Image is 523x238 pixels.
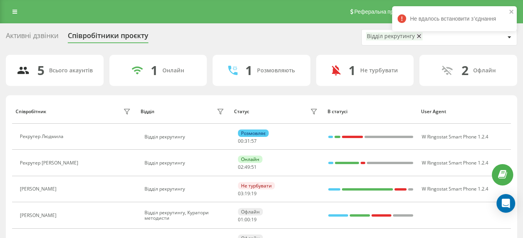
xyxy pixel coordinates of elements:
[245,164,250,170] span: 49
[257,67,295,74] div: Розмовляють
[367,33,415,40] div: Відділ рекрутингу
[151,63,158,78] div: 1
[392,6,517,31] div: Не вдалось встановити зʼєднання
[144,134,226,140] div: Відділ рекрутингу
[328,109,414,114] div: В статусі
[20,134,65,139] div: Рекрутер Людмила
[422,133,488,140] span: W Ringostat Smart Phone 1.2.4
[20,213,58,218] div: [PERSON_NAME]
[238,164,243,170] span: 02
[20,160,80,166] div: Рекрутер [PERSON_NAME]
[238,138,257,144] div: : :
[20,186,58,192] div: [PERSON_NAME]
[354,9,412,15] span: Реферальна програма
[141,109,154,114] div: Відділ
[251,216,257,223] span: 19
[422,159,488,166] span: W Ringostat Smart Phone 1.2.4
[238,156,262,163] div: Онлайн
[16,109,46,114] div: Співробітник
[238,190,243,197] span: 03
[238,217,257,222] div: : :
[349,63,356,78] div: 1
[238,164,257,170] div: : :
[421,109,507,114] div: User Agent
[461,63,468,78] div: 2
[234,109,249,114] div: Статус
[37,63,44,78] div: 5
[509,9,514,16] button: close
[49,67,93,74] div: Всього акаунтів
[238,182,275,189] div: Не турбувати
[473,67,496,74] div: Офлайн
[144,186,226,192] div: Відділ рекрутингу
[245,138,250,144] span: 31
[245,190,250,197] span: 19
[144,210,226,221] div: Відділ рекрутингу, Куратори методисти
[360,67,398,74] div: Не турбувати
[238,208,263,215] div: Офлайн
[238,129,269,137] div: Розмовляє
[251,190,257,197] span: 19
[251,164,257,170] span: 51
[68,31,148,44] div: Співробітники проєкту
[245,63,252,78] div: 1
[238,191,257,196] div: : :
[245,216,250,223] span: 00
[144,160,226,166] div: Відділ рекрутингу
[497,194,515,213] div: Open Intercom Messenger
[162,67,184,74] div: Онлайн
[238,216,243,223] span: 01
[6,31,58,44] div: Активні дзвінки
[251,138,257,144] span: 57
[422,185,488,192] span: W Ringostat Smart Phone 1.2.4
[238,138,243,144] span: 00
